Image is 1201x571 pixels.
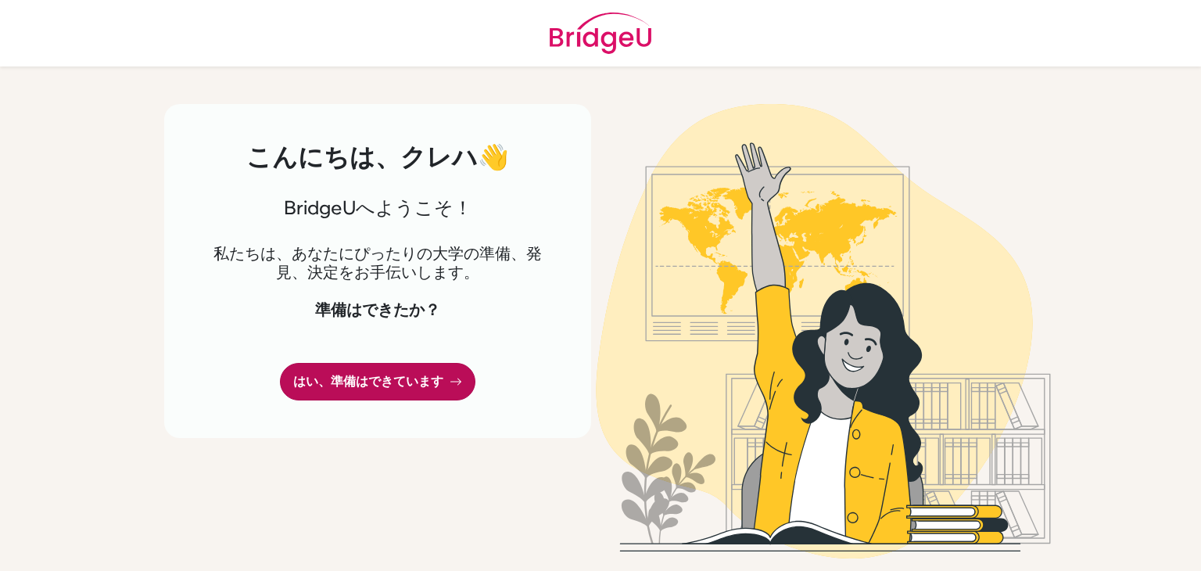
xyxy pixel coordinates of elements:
[246,141,509,172] font: こんにちは、クレハ👋
[213,243,542,282] font: 私たちは、あなたにぴったりの大学の準備、発見、決定をお手伝いします。
[280,363,475,400] a: はい、準備はできています
[284,196,472,219] font: BridgeUへようこそ！
[293,374,443,389] font: はい、準備はできています
[315,300,440,319] font: 準備はできたか？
